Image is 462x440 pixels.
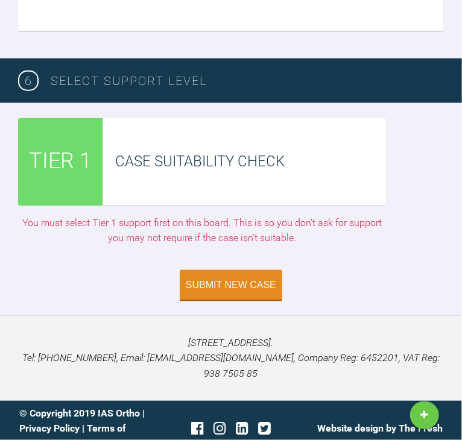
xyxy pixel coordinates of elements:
p: [STREET_ADDRESS]. Tel: [PHONE_NUMBER], Email: [EMAIL_ADDRESS][DOMAIN_NAME], Company Reg: 6452201,... [19,335,443,382]
button: Submit New Case [180,270,282,300]
div: Case Suitability Check [115,150,386,173]
a: New Case [410,401,439,429]
h3: SELECT SUPPORT LEVEL [51,71,444,90]
a: Website design by The Fresh [317,423,443,434]
div: You must select Tier 1 support first on this board. This is so you don’t ask for support you may ... [18,215,386,246]
div: Submit New Case [186,280,276,291]
a: Privacy Policy [19,423,80,434]
span: TIER 1 [29,144,92,179]
span: 6 [18,71,39,91]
